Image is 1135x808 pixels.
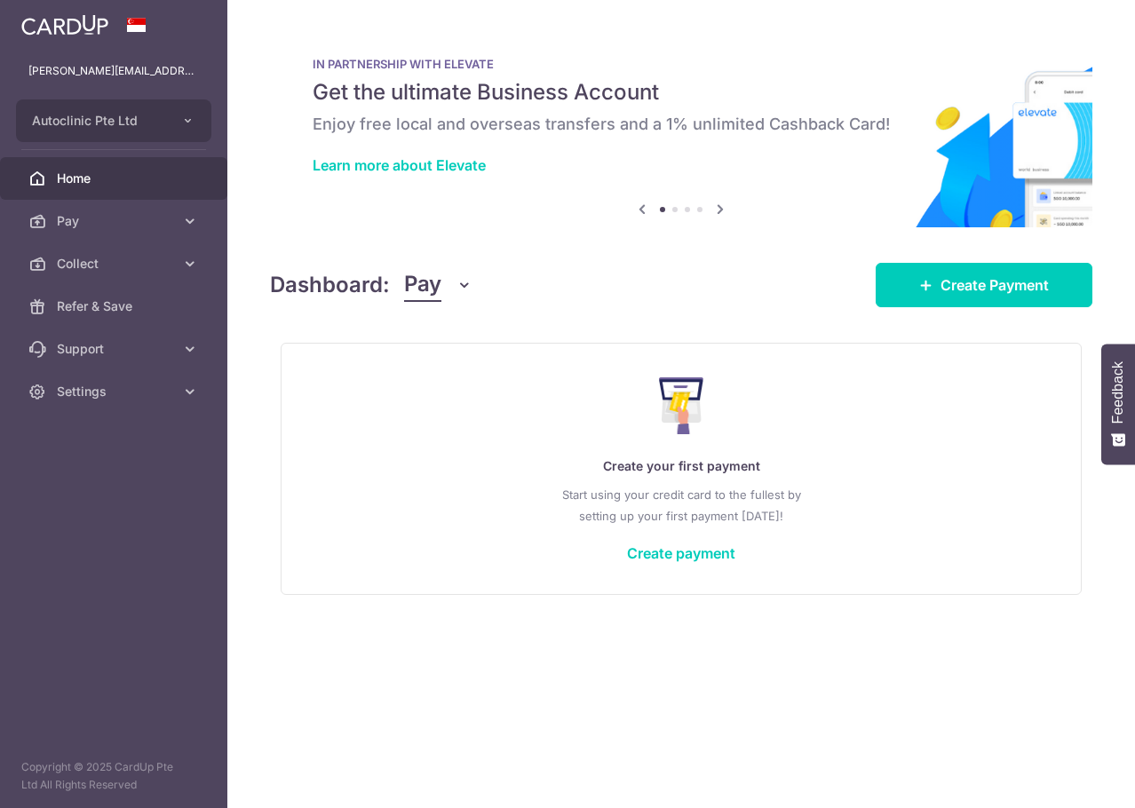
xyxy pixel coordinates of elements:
[57,212,174,230] span: Pay
[404,268,441,302] span: Pay
[627,544,735,562] a: Create payment
[1101,344,1135,464] button: Feedback - Show survey
[57,383,174,400] span: Settings
[313,57,1050,71] p: IN PARTNERSHIP WITH ELEVATE
[57,340,174,358] span: Support
[57,297,174,315] span: Refer & Save
[317,484,1045,527] p: Start using your credit card to the fullest by setting up your first payment [DATE]!
[404,268,472,302] button: Pay
[317,455,1045,477] p: Create your first payment
[57,255,174,273] span: Collect
[32,112,163,130] span: Autoclinic Pte Ltd
[57,170,174,187] span: Home
[659,377,704,434] img: Make Payment
[270,28,1092,227] img: Renovation banner
[876,263,1092,307] a: Create Payment
[313,114,1050,135] h6: Enjoy free local and overseas transfers and a 1% unlimited Cashback Card!
[941,274,1049,296] span: Create Payment
[28,62,199,80] p: [PERSON_NAME][EMAIL_ADDRESS][PERSON_NAME][DOMAIN_NAME]
[270,269,390,301] h4: Dashboard:
[313,78,1050,107] h5: Get the ultimate Business Account
[21,14,108,36] img: CardUp
[313,156,486,174] a: Learn more about Elevate
[16,99,211,142] button: Autoclinic Pte Ltd
[1110,361,1126,424] span: Feedback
